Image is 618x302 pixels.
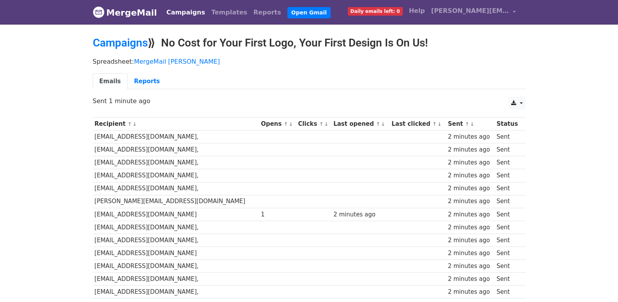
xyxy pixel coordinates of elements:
[296,118,332,130] th: Clicks
[428,3,519,21] a: [PERSON_NAME][EMAIL_ADDRESS][DOMAIN_NAME]
[93,6,104,18] img: MergeMail logo
[345,3,406,19] a: Daily emails left: 0
[289,121,293,127] a: ↓
[495,118,522,130] th: Status
[448,184,493,193] div: 2 minutes ago
[324,121,328,127] a: ↓
[93,234,259,247] td: [EMAIL_ADDRESS][DOMAIN_NAME],
[448,132,493,141] div: 2 minutes ago
[331,118,390,130] th: Last opened
[93,195,259,208] td: [PERSON_NAME][EMAIL_ADDRESS][DOMAIN_NAME]
[495,130,522,143] td: Sent
[261,210,294,219] div: 1
[495,247,522,260] td: Sent
[287,7,331,18] a: Open Gmail
[93,156,259,169] td: [EMAIL_ADDRESS][DOMAIN_NAME],
[93,247,259,260] td: [EMAIL_ADDRESS][DOMAIN_NAME]
[284,121,288,127] a: ↑
[446,118,495,130] th: Sent
[93,221,259,234] td: [EMAIL_ADDRESS][DOMAIN_NAME],
[127,121,132,127] a: ↑
[93,143,259,156] td: [EMAIL_ADDRESS][DOMAIN_NAME],
[134,58,220,65] a: MergeMail [PERSON_NAME]
[432,121,437,127] a: ↑
[448,210,493,219] div: 2 minutes ago
[448,275,493,284] div: 2 minutes ago
[495,182,522,195] td: Sent
[133,121,137,127] a: ↓
[495,286,522,298] td: Sent
[448,197,493,206] div: 2 minutes ago
[448,171,493,180] div: 2 minutes ago
[495,234,522,247] td: Sent
[93,260,259,273] td: [EMAIL_ADDRESS][DOMAIN_NAME],
[448,249,493,258] div: 2 minutes ago
[470,121,475,127] a: ↓
[448,262,493,271] div: 2 minutes ago
[348,7,403,16] span: Daily emails left: 0
[93,36,148,49] a: Campaigns
[495,143,522,156] td: Sent
[390,118,446,130] th: Last clicked
[495,195,522,208] td: Sent
[93,169,259,182] td: [EMAIL_ADDRESS][DOMAIN_NAME],
[495,221,522,234] td: Sent
[93,97,526,105] p: Sent 1 minute ago
[381,121,385,127] a: ↓
[448,158,493,167] div: 2 minutes ago
[495,260,522,273] td: Sent
[127,73,166,89] a: Reports
[93,273,259,286] td: [EMAIL_ADDRESS][DOMAIN_NAME],
[448,145,493,154] div: 2 minutes ago
[448,223,493,232] div: 2 minutes ago
[93,4,157,21] a: MergeMail
[208,5,250,20] a: Templates
[93,118,259,130] th: Recipient
[259,118,296,130] th: Opens
[437,121,442,127] a: ↓
[163,5,208,20] a: Campaigns
[465,121,469,127] a: ↑
[448,236,493,245] div: 2 minutes ago
[93,36,526,50] h2: ⟫ No Cost for Your First Logo, Your First Design Is On Us!
[93,73,127,89] a: Emails
[495,273,522,286] td: Sent
[495,169,522,182] td: Sent
[93,286,259,298] td: [EMAIL_ADDRESS][DOMAIN_NAME],
[431,6,509,16] span: [PERSON_NAME][EMAIL_ADDRESS][DOMAIN_NAME]
[376,121,380,127] a: ↑
[448,288,493,297] div: 2 minutes ago
[93,208,259,221] td: [EMAIL_ADDRESS][DOMAIN_NAME]
[319,121,324,127] a: ↑
[93,182,259,195] td: [EMAIL_ADDRESS][DOMAIN_NAME],
[250,5,284,20] a: Reports
[495,156,522,169] td: Sent
[495,208,522,221] td: Sent
[93,130,259,143] td: [EMAIL_ADDRESS][DOMAIN_NAME],
[406,3,428,19] a: Help
[333,210,388,219] div: 2 minutes ago
[93,57,526,66] p: Spreadsheet:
